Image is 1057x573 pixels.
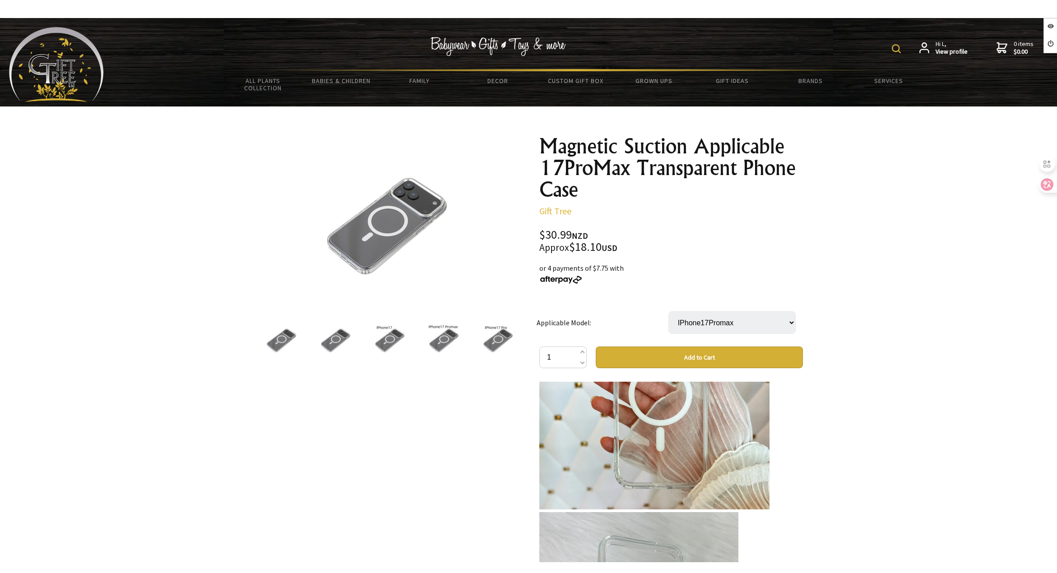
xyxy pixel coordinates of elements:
[537,299,668,347] td: Applicable Model:
[936,40,968,56] span: Hi L,
[997,40,1034,56] a: 0 items$0.00
[318,323,352,357] img: Magnetic Suction Applicable 17ProMax Transparent Phone Case
[919,40,968,56] a: Hi L,View profile
[892,44,901,53] img: product search
[596,347,803,368] button: Add to Cart
[936,48,968,56] strong: View profile
[302,71,380,90] a: Babies & Children
[481,323,515,357] img: Magnetic Suction Applicable 17ProMax Transparent Phone Case
[539,241,569,254] small: Approx
[572,231,588,241] span: NZD
[537,71,615,90] a: Custom Gift Box
[539,382,803,562] div: Non-Apple brand products, compatible with IPhone models Phone Case*1pcs
[427,323,461,357] img: Magnetic Suction Applicable 17ProMax Transparent Phone Case
[539,276,583,284] img: Afterpay
[224,71,302,97] a: All Plants Collection
[539,205,571,217] a: Gift Tree
[615,71,693,90] a: Grown Ups
[9,27,104,102] img: Babyware - Gifts - Toys and more...
[1014,40,1034,56] span: 0 items
[539,135,803,200] h1: Magnetic Suction Applicable 17ProMax Transparent Phone Case
[315,153,456,294] img: Magnetic Suction Applicable 17ProMax Transparent Phone Case
[539,263,803,284] div: or 4 payments of $7.75 with
[602,243,617,253] span: USD
[264,323,298,357] img: Magnetic Suction Applicable 17ProMax Transparent Phone Case
[459,71,537,90] a: Decor
[771,71,849,90] a: Brands
[372,323,407,357] img: Magnetic Suction Applicable 17ProMax Transparent Phone Case
[539,229,803,254] div: $30.99 $18.10
[1014,48,1034,56] strong: $0.00
[693,71,771,90] a: Gift Ideas
[850,71,928,90] a: Services
[430,37,566,56] img: Babywear - Gifts - Toys & more
[380,71,459,90] a: Family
